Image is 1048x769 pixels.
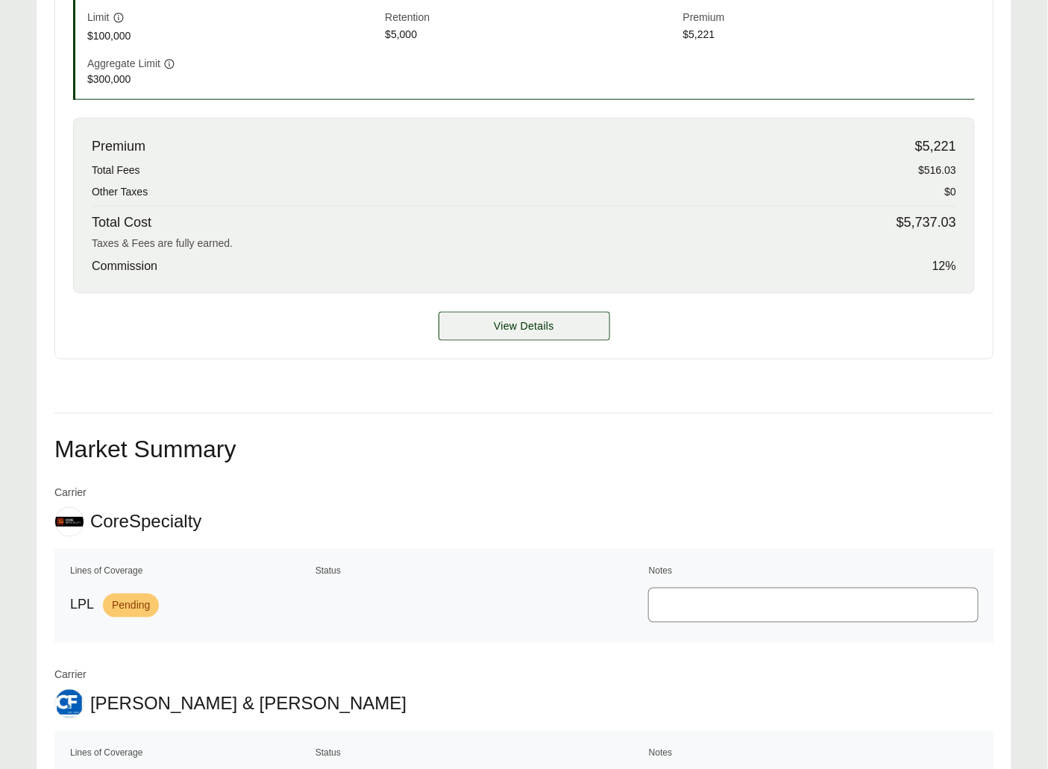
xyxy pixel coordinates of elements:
th: Lines of Coverage [69,746,312,761]
th: Lines of Coverage [69,564,312,579]
h2: Market Summary [54,438,994,462]
span: Limit [87,10,110,25]
span: Pending [103,594,159,618]
span: Premium [683,10,975,27]
button: View Details [439,312,610,341]
span: 12 % [932,257,956,275]
span: Commission [92,257,157,275]
img: Crum & Forster [55,690,84,718]
th: Notes [648,746,979,761]
th: Status [315,746,645,761]
span: $5,221 [915,136,956,157]
span: LPL [70,595,94,615]
span: Aggregate Limit [87,56,160,72]
span: Carrier [54,668,407,683]
span: Other Taxes [92,184,148,200]
span: $5,221 [683,27,975,44]
span: Premium [92,136,145,157]
div: Taxes & Fees are fully earned. [92,236,956,251]
span: $0 [944,184,956,200]
span: View Details [494,318,554,334]
span: Total Cost [92,213,151,233]
span: Retention [385,10,677,27]
span: CoreSpecialty [90,511,201,533]
span: $100,000 [87,28,379,44]
span: $5,737.03 [897,213,956,233]
th: Notes [648,564,979,579]
th: Status [315,564,645,579]
span: $300,000 [87,72,379,87]
a: Kinsale details [439,312,610,341]
span: $516.03 [918,163,956,178]
img: CoreSpecialty [55,517,84,527]
span: [PERSON_NAME] & [PERSON_NAME] [90,693,407,715]
span: Total Fees [92,163,140,178]
span: Carrier [54,486,201,501]
span: $5,000 [385,27,677,44]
